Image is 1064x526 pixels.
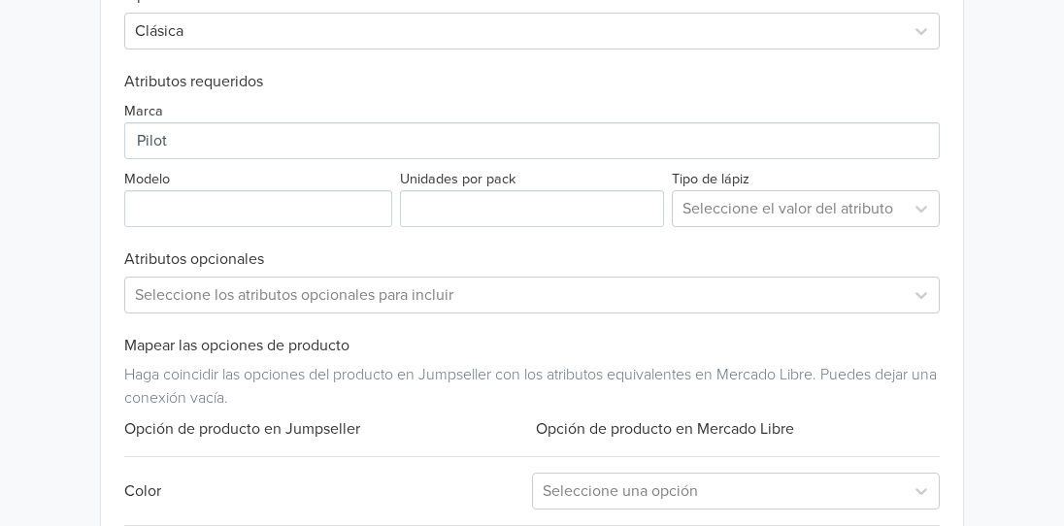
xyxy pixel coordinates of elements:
h6: Atributos requeridos [124,73,940,91]
label: Marca [124,101,163,122]
label: Unidades por pack [400,169,515,190]
div: Opción de producto en Jumpseller [124,417,532,441]
div: Opción de producto en Mercado Libre [532,417,940,441]
label: Tipo de lápiz [672,169,749,190]
div: Color [124,479,532,503]
h6: Mapear las opciones de producto [124,337,940,355]
label: Modelo [124,169,170,190]
div: Haga coincidir las opciones del producto en Jumpseller con los atributos equivalentes en Mercado ... [124,355,940,410]
h6: Atributos opcionales [124,250,940,269]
